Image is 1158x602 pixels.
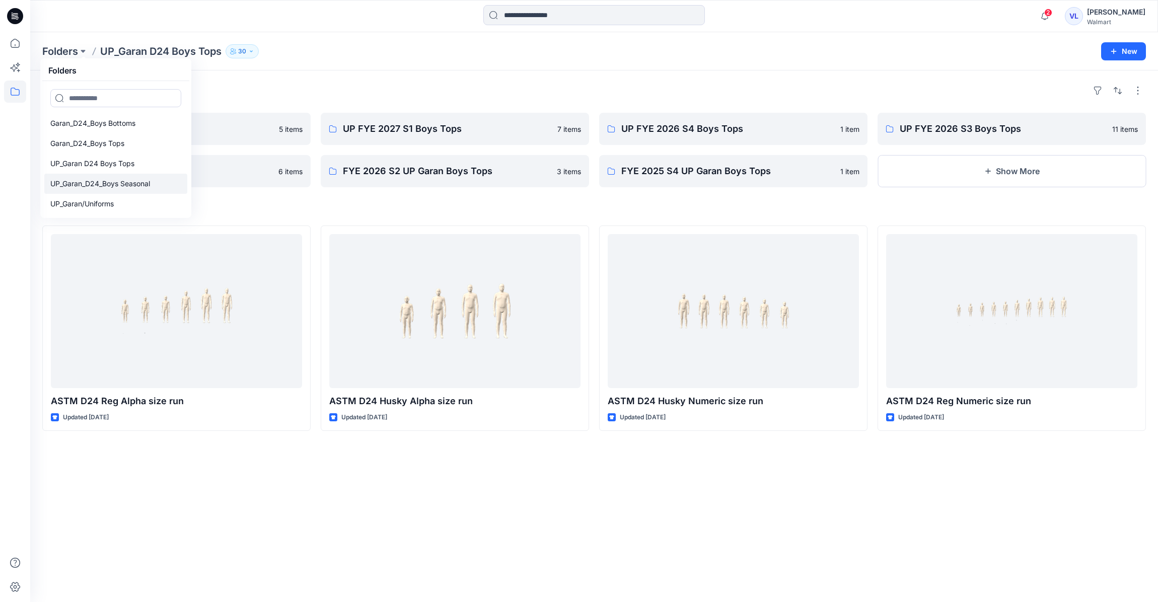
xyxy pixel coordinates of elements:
p: Garan_D24_Boys Tops [50,137,124,149]
button: New [1101,42,1146,60]
p: 6 items [278,166,303,177]
p: UP_Garan/Uniforms [50,198,114,210]
div: VL [1065,7,1083,25]
p: UP_Garan_D24_Boys Seasonal [50,178,150,190]
a: UP FYE 2026 S3 Boys Tops11 items [878,113,1146,145]
p: Garan_D24_Boys Bottoms [50,117,135,129]
a: UP FYE 2027 S1 Boys Tops7 items [321,113,589,145]
a: ASTM D24 Husky Numeric size run [608,234,859,388]
p: 3 items [557,166,581,177]
p: FYE 2025 S4 UP Garan Boys Tops [621,164,834,178]
p: UP FYE 2026 S3 Boys Tops [900,122,1106,136]
p: UP_Garan D24 Boys Tops [100,44,222,58]
a: FYE 2025 S4 UP Garan Boys Tops1 item [599,155,867,187]
button: Show More [878,155,1146,187]
p: ASTM D24 Husky Alpha size run [329,394,581,408]
p: UP_Garan D24 Boys Tops [50,158,134,170]
a: FYE 2026 S2 UP Garan Boys Tops3 items [321,155,589,187]
p: UP FYE 2026 S4 Boys Tops [621,122,834,136]
a: ASTM D24 Reg Numeric size run [886,234,1137,388]
a: ASTM D24 Reg Alpha size run [51,234,302,388]
p: UP FYE 2027 S1 Boys Tops [343,122,551,136]
p: 11 items [1112,124,1138,134]
p: ASTM D24 Reg Alpha size run [51,394,302,408]
p: 5 items [279,124,303,134]
div: Walmart [1087,18,1145,26]
a: Folders [42,44,78,58]
h5: Folders [42,60,83,81]
p: 30 [238,46,246,57]
p: Updated [DATE] [620,412,666,423]
p: FYE 2026 S2 UP Garan Boys Tops [343,164,551,178]
a: UP_Garan_D24_Boys Seasonal [44,174,187,194]
a: UP_Garan D24 Boys Tops [44,154,187,174]
p: 1 item [840,166,859,177]
a: UP FYE 2026 S4 Boys Tops1 item [599,113,867,145]
a: UP_Garan/Uniforms [44,194,187,214]
p: 7 items [557,124,581,134]
a: ASTM D24 Husky Alpha size run [329,234,581,388]
a: Garan_D24_Boys Tops [44,133,187,154]
p: 1 item [840,124,859,134]
h4: Styles [42,203,1146,215]
p: Updated [DATE] [63,412,109,423]
p: ASTM D24 Reg Numeric size run [886,394,1137,408]
p: Updated [DATE] [341,412,387,423]
span: 2 [1044,9,1052,17]
p: Updated [DATE] [898,412,944,423]
button: 30 [226,44,259,58]
p: ASTM D24 Husky Numeric size run [608,394,859,408]
a: Garan_D24_Boys Bottoms [44,113,187,133]
div: [PERSON_NAME] [1087,6,1145,18]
